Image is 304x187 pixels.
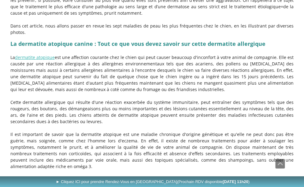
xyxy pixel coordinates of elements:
[276,159,285,168] span: Défiler vers le haut
[10,99,294,125] p: Cette dermatite allergique qui résulte d'une réaction exacerbée du système immunitaire, peut entr...
[10,23,294,35] p: Dans cet article, nous allons passer en revue les sept maladies de peau les plus fréquentes chez ...
[223,179,248,184] b: [DATE] 11h20
[15,54,55,60] a: dermatite atopique
[10,40,265,47] strong: La dermatite atopique canine : Tout ce que vous devez savoir sur cette dermatite allergique
[10,54,294,93] p: La est une affection courante chez le chien qui peut causer beaucoup d'inconfort à votre animal d...
[177,179,250,184] span: (Prochain RDV disponible )
[56,179,250,184] span: ► Cliquez ICI pour prendre Rendez-Vous en [GEOGRAPHIC_DATA]
[275,159,285,169] a: Défiler vers le haut
[10,131,294,170] p: Il est important de savoir que la dermatite atopique est une maladie chronique d'origine génétiqu...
